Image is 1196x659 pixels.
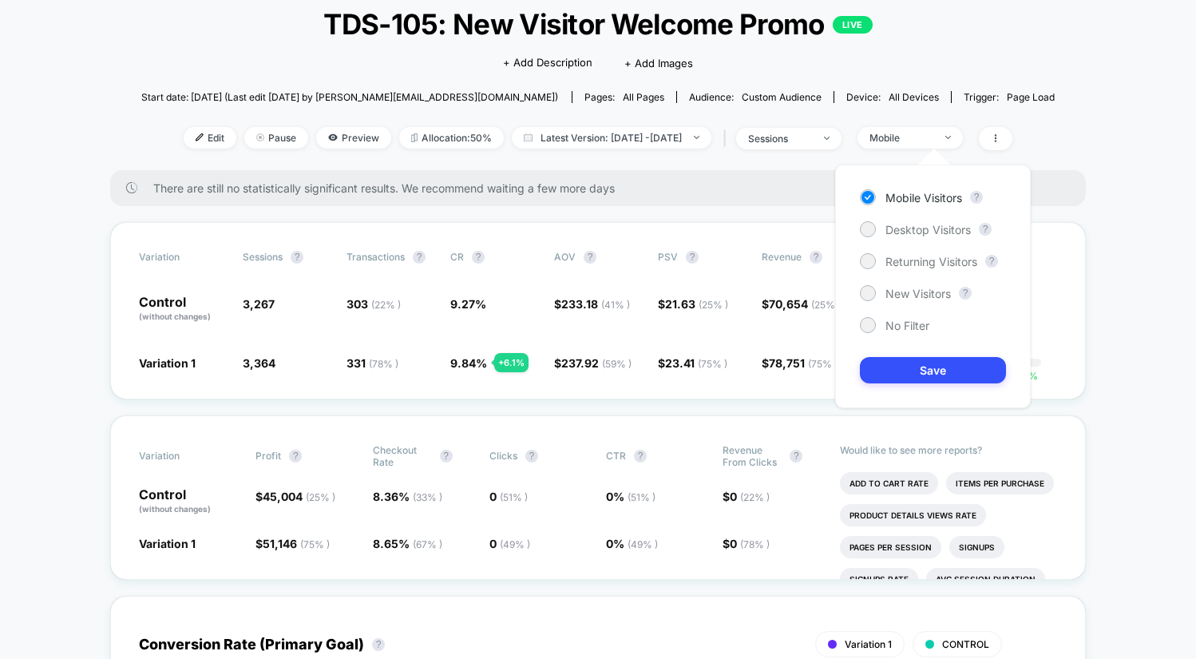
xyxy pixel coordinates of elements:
[139,251,227,264] span: Variation
[256,133,264,141] img: end
[316,127,391,149] span: Preview
[762,251,802,263] span: Revenue
[699,299,728,311] span: ( 25 % )
[371,299,401,311] span: ( 22 % )
[926,568,1045,590] li: Avg Session Duration
[840,444,1058,456] p: Would like to see more reports?
[450,297,486,311] span: 9.27 %
[525,450,538,462] button: ?
[255,450,281,462] span: Profit
[665,356,727,370] span: 23.41
[949,536,1004,558] li: Signups
[623,91,664,103] span: all pages
[946,472,1054,494] li: Items Per Purchase
[628,538,658,550] span: ( 49 % )
[255,537,330,550] span: $
[184,127,236,149] span: Edit
[139,537,196,550] span: Variation 1
[500,538,530,550] span: ( 49 % )
[748,133,812,145] div: sessions
[584,91,664,103] div: Pages:
[885,191,962,204] span: Mobile Visitors
[373,490,442,503] span: 8.36 %
[723,537,770,550] span: $
[723,490,770,503] span: $
[561,356,632,370] span: 237.92
[554,251,576,263] span: AOV
[372,638,385,651] button: ?
[139,504,211,514] span: (without changes)
[243,356,275,370] span: 3,364
[869,132,933,144] div: Mobile
[698,358,727,370] span: ( 75 % )
[840,568,918,590] li: Signups Rate
[139,444,227,468] span: Variation
[347,251,405,263] span: Transactions
[885,287,951,300] span: New Visitors
[512,127,711,149] span: Latest Version: [DATE] - [DATE]
[694,136,699,139] img: end
[489,537,530,550] span: 0
[624,57,693,69] span: + Add Images
[834,91,951,103] span: Device:
[291,251,303,264] button: ?
[413,251,426,264] button: ?
[840,504,986,526] li: Product Details Views Rate
[606,450,626,462] span: CTR
[411,133,418,142] img: rebalance
[942,638,989,650] span: CONTROL
[658,297,728,311] span: $
[723,444,782,468] span: Revenue From Clicks
[945,136,951,139] img: end
[584,251,596,264] button: ?
[742,91,822,103] span: Custom Audience
[808,358,838,370] span: ( 75 % )
[255,490,335,503] span: $
[139,488,240,515] p: Control
[860,357,1006,383] button: Save
[665,297,728,311] span: 21.63
[833,16,873,34] p: LIVE
[306,491,335,503] span: ( 25 % )
[840,472,938,494] li: Add To Cart Rate
[153,181,1054,195] span: There are still no statistically significant results. We recommend waiting a few more days
[730,537,770,550] span: 0
[811,299,841,311] span: ( 25 % )
[979,223,992,236] button: ?
[686,251,699,264] button: ?
[730,490,770,503] span: 0
[300,538,330,550] span: ( 75 % )
[790,450,802,462] button: ?
[810,251,822,264] button: ?
[450,356,487,370] span: 9.84 %
[489,450,517,462] span: Clicks
[762,297,841,311] span: $
[347,297,401,311] span: 303
[658,251,678,263] span: PSV
[689,91,822,103] div: Audience:
[554,356,632,370] span: $
[243,251,283,263] span: Sessions
[824,137,830,140] img: end
[139,296,227,323] p: Control
[606,490,655,503] span: 0 %
[369,358,398,370] span: ( 78 % )
[601,299,630,311] span: ( 41 % )
[959,287,972,300] button: ?
[399,127,504,149] span: Allocation: 50%
[373,444,432,468] span: Checkout Rate
[139,356,196,370] span: Variation 1
[885,223,971,236] span: Desktop Visitors
[1007,91,1055,103] span: Page Load
[840,536,941,558] li: Pages Per Session
[263,537,330,550] span: 51,146
[561,297,630,311] span: 233.18
[634,450,647,462] button: ?
[769,297,841,311] span: 70,654
[413,538,442,550] span: ( 67 % )
[889,91,939,103] span: all devices
[769,356,838,370] span: 78,751
[885,255,977,268] span: Returning Visitors
[413,491,442,503] span: ( 33 % )
[243,297,275,311] span: 3,267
